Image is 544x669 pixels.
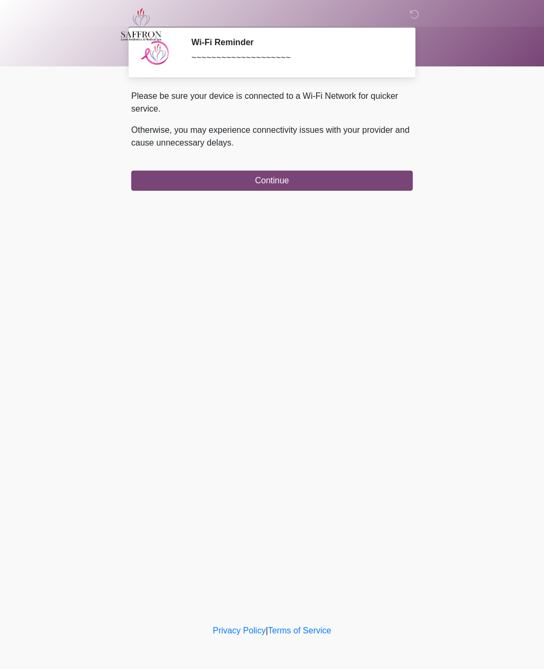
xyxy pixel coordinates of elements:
[232,138,234,147] span: .
[131,90,413,115] p: Please be sure your device is connected to a Wi-Fi Network for quicker service.
[121,8,162,41] img: Saffron Laser Aesthetics and Medical Spa Logo
[266,626,268,635] a: |
[139,37,171,69] img: Agent Avatar
[191,52,397,64] div: ~~~~~~~~~~~~~~~~~~~~
[131,171,413,191] button: Continue
[131,124,413,149] p: Otherwise, you may experience connectivity issues with your provider and cause unnecessary delays
[268,626,331,635] a: Terms of Service
[213,626,266,635] a: Privacy Policy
